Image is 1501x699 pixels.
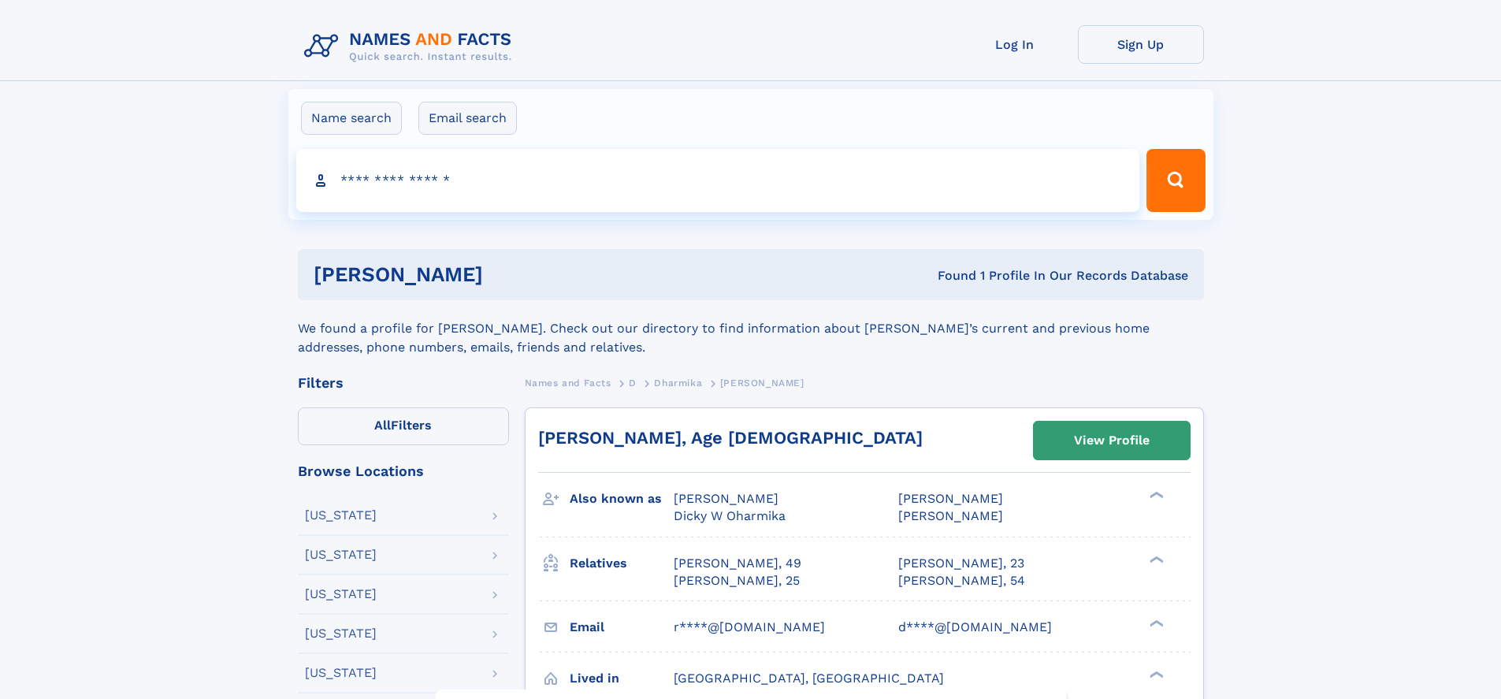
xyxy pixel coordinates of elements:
[629,373,637,392] a: D
[674,572,800,589] a: [PERSON_NAME], 25
[1078,25,1204,64] a: Sign Up
[654,377,702,389] span: Dharmika
[1146,490,1165,500] div: ❯
[298,300,1204,357] div: We found a profile for [PERSON_NAME]. Check out our directory to find information about [PERSON_N...
[898,555,1024,572] a: [PERSON_NAME], 23
[374,418,391,433] span: All
[298,407,509,445] label: Filters
[525,373,611,392] a: Names and Facts
[1146,554,1165,564] div: ❯
[1034,422,1190,459] a: View Profile
[710,267,1188,284] div: Found 1 Profile In Our Records Database
[418,102,517,135] label: Email search
[898,508,1003,523] span: [PERSON_NAME]
[305,548,377,561] div: [US_STATE]
[674,491,778,506] span: [PERSON_NAME]
[570,665,674,692] h3: Lived in
[305,588,377,600] div: [US_STATE]
[298,25,525,68] img: Logo Names and Facts
[1074,422,1150,459] div: View Profile
[1146,149,1205,212] button: Search Button
[305,509,377,522] div: [US_STATE]
[654,373,702,392] a: Dharmika
[298,376,509,390] div: Filters
[538,428,923,448] a: [PERSON_NAME], Age [DEMOGRAPHIC_DATA]
[629,377,637,389] span: D
[674,508,786,523] span: Dicky W Oharmika
[314,265,711,284] h1: [PERSON_NAME]
[305,627,377,640] div: [US_STATE]
[1146,669,1165,679] div: ❯
[301,102,402,135] label: Name search
[570,485,674,512] h3: Also known as
[952,25,1078,64] a: Log In
[720,377,804,389] span: [PERSON_NAME]
[898,491,1003,506] span: [PERSON_NAME]
[898,572,1025,589] a: [PERSON_NAME], 54
[298,464,509,478] div: Browse Locations
[305,667,377,679] div: [US_STATE]
[570,614,674,641] h3: Email
[296,149,1140,212] input: search input
[570,550,674,577] h3: Relatives
[674,671,944,686] span: [GEOGRAPHIC_DATA], [GEOGRAPHIC_DATA]
[674,555,801,572] a: [PERSON_NAME], 49
[1146,618,1165,628] div: ❯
